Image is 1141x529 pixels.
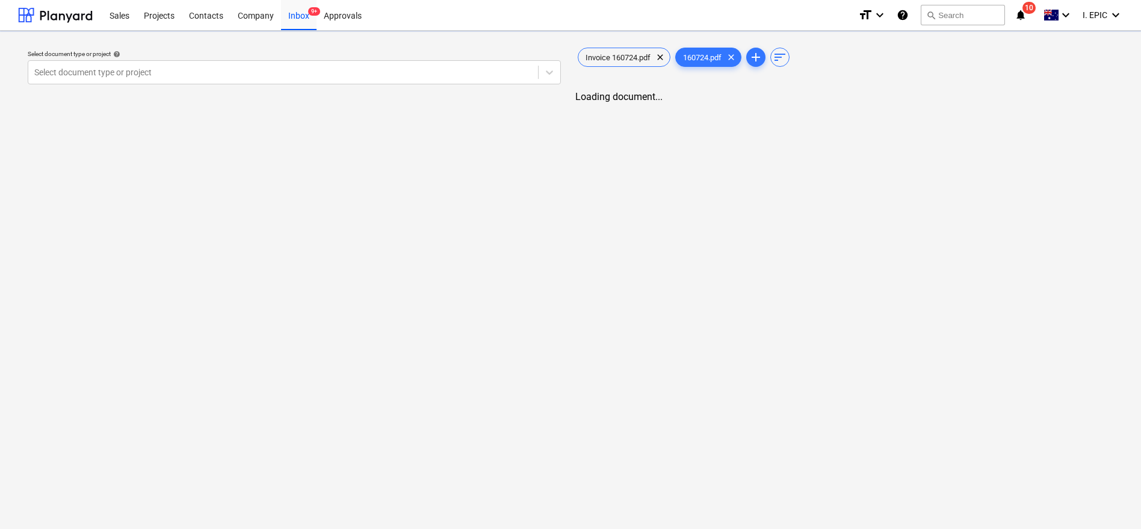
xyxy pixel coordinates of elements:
span: help [111,51,120,58]
span: 160724.pdf [676,53,729,62]
span: 9+ [308,7,320,16]
span: clear [653,50,667,64]
div: Select document type or project [28,50,561,58]
span: add [749,50,763,64]
div: Invoice 160724.pdf [578,48,670,67]
span: sort [773,50,787,64]
div: 160724.pdf [675,48,741,67]
span: clear [724,50,738,64]
div: Loading document... [575,91,1118,102]
span: Invoice 160724.pdf [578,53,658,62]
iframe: Chat Widget [1081,471,1141,529]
